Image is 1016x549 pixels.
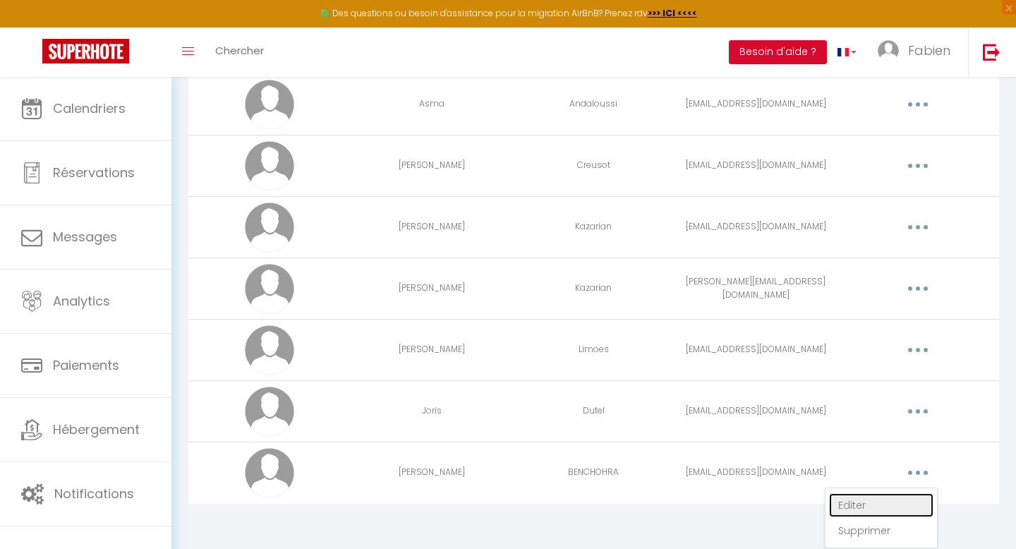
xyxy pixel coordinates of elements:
[351,135,513,196] td: [PERSON_NAME]
[829,519,933,543] a: Supprimer
[42,39,129,64] img: Super Booking
[245,264,294,313] img: avatar.png
[54,485,134,502] span: Notifications
[513,380,675,442] td: Dutel
[351,196,513,258] td: [PERSON_NAME]
[53,164,135,181] span: Réservations
[675,196,837,258] td: [EMAIL_ADDRESS][DOMAIN_NAME]
[513,73,675,135] td: Andaloussi
[53,421,140,438] span: Hébergement
[245,80,294,129] img: avatar.png
[675,319,837,380] td: [EMAIL_ADDRESS][DOMAIN_NAME]
[513,135,675,196] td: Creusot
[245,141,294,191] img: avatar.png
[351,258,513,319] td: [PERSON_NAME]
[513,442,675,503] td: BENCHOHRA
[205,28,274,77] a: Chercher
[245,325,294,375] img: avatar.png
[53,292,110,310] span: Analytics
[53,356,119,374] span: Paiements
[908,42,950,59] span: Fabien
[675,380,837,442] td: [EMAIL_ADDRESS][DOMAIN_NAME]
[245,448,294,497] img: avatar.png
[245,387,294,436] img: avatar.png
[675,73,837,135] td: [EMAIL_ADDRESS][DOMAIN_NAME]
[513,319,675,380] td: Limoes
[675,135,837,196] td: [EMAIL_ADDRESS][DOMAIN_NAME]
[878,40,899,61] img: ...
[867,28,968,77] a: ... Fabien
[648,7,697,19] a: >>> ICI <<<<
[215,43,264,58] span: Chercher
[245,203,294,252] img: avatar.png
[351,380,513,442] td: Joris
[53,228,117,246] span: Messages
[983,43,1000,61] img: logout
[351,319,513,380] td: [PERSON_NAME]
[351,73,513,135] td: Asma
[675,442,837,503] td: [EMAIL_ADDRESS][DOMAIN_NAME]
[829,493,933,517] a: Editer
[351,442,513,503] td: [PERSON_NAME]
[513,258,675,319] td: Kazarian
[513,196,675,258] td: Kazarian
[729,40,827,64] button: Besoin d'aide ?
[53,99,126,117] span: Calendriers
[675,258,837,319] td: [PERSON_NAME][EMAIL_ADDRESS][DOMAIN_NAME]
